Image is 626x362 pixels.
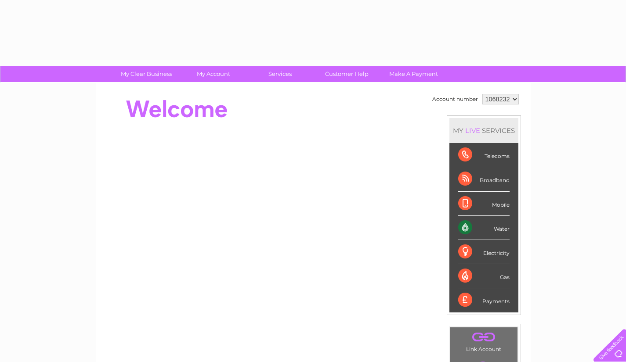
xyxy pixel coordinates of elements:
[458,264,510,288] div: Gas
[311,66,383,82] a: Customer Help
[450,327,518,355] td: Link Account
[244,66,316,82] a: Services
[458,192,510,216] div: Mobile
[458,216,510,240] div: Water
[452,330,515,345] a: .
[430,92,480,107] td: Account number
[463,126,482,135] div: LIVE
[458,143,510,167] div: Telecoms
[110,66,183,82] a: My Clear Business
[458,288,510,312] div: Payments
[177,66,250,82] a: My Account
[449,118,518,143] div: MY SERVICES
[458,167,510,191] div: Broadband
[458,240,510,264] div: Electricity
[377,66,450,82] a: Make A Payment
